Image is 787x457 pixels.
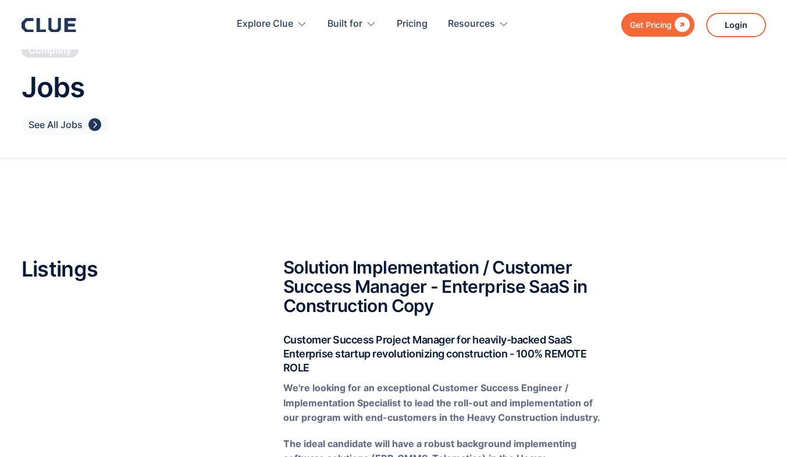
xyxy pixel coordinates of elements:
[630,17,672,32] div: Get Pricing
[327,6,376,42] div: Built for
[729,401,787,457] iframe: Chat Widget
[327,6,362,42] div: Built for
[29,118,83,132] div: See All Jobs
[237,6,307,42] div: Explore Clue
[621,13,695,37] a: Get Pricing
[22,115,109,135] a: See All Jobs
[29,44,72,56] div: Company
[22,42,79,58] a: Company
[237,6,293,42] div: Explore Clue
[88,118,101,132] div: 
[448,6,495,42] div: Resources
[672,17,690,32] div: 
[22,258,248,281] h2: Listings
[283,333,603,375] h4: Customer Success Project Manager for heavily-backed SaaS Enterprise startup revolutionizing const...
[283,258,603,316] h2: Solution Implementation / Customer Success Manager - Enterprise SaaS in Construction Copy
[448,6,509,42] div: Resources
[283,381,603,425] p: ‍
[706,13,766,37] a: Login
[397,6,428,42] a: Pricing
[283,382,600,423] strong: We're looking for an exceptional Customer Success Engineer / Implementation Specialist to lead th...
[22,72,766,103] h1: Jobs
